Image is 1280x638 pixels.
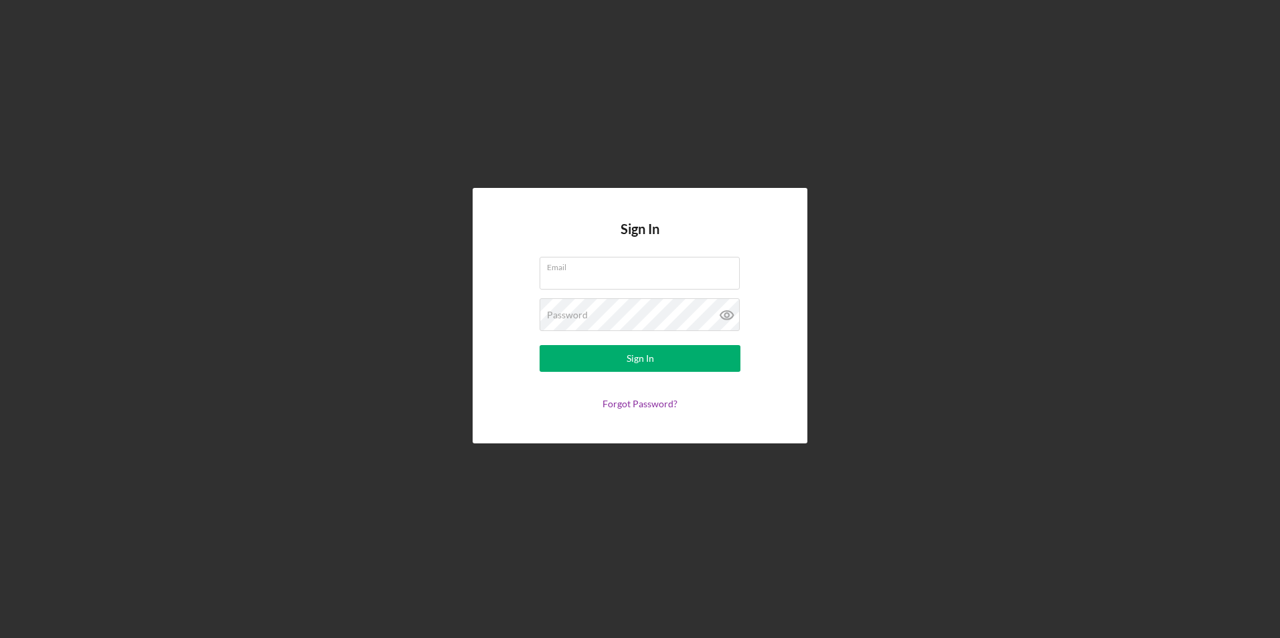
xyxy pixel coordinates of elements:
[547,257,740,272] label: Email
[603,398,677,409] a: Forgot Password?
[540,345,740,372] button: Sign In
[621,221,659,257] h4: Sign In
[547,310,588,320] label: Password
[627,345,654,372] div: Sign In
